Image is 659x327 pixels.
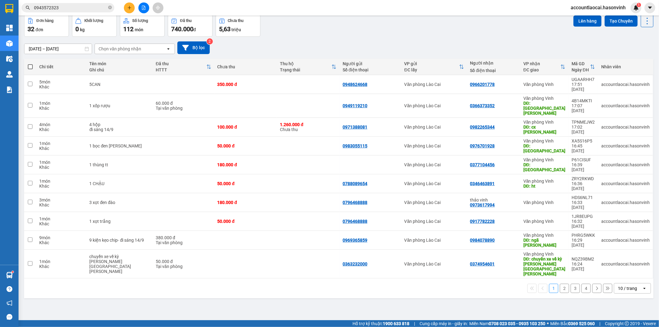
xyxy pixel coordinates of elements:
div: Văn phòng Lào Cai [404,103,464,108]
div: 16:24 [DATE] [572,261,595,271]
div: 0796468888 [343,200,367,205]
div: 1 món [39,101,83,106]
div: Khác [39,106,83,111]
span: 0 [75,25,79,33]
div: Văn phòng Lào Cai [404,261,464,266]
div: đi sáng 14/9 [89,127,150,132]
span: copyright [625,321,629,326]
div: 0949119210 [343,103,367,108]
div: Chưa thu [280,122,336,132]
div: Văn phòng Lào Cai [404,162,464,167]
div: accountlaocai.hasonvinh [601,261,650,266]
div: Chi tiết [39,64,83,69]
button: 1 [549,284,558,293]
div: Khác [39,184,83,189]
div: Văn phòng Lào Cai [404,238,464,243]
span: kg [80,27,85,32]
div: 4 hộp [89,122,150,127]
button: plus [124,2,135,13]
div: 17:02 [DATE] [572,125,595,134]
div: 1 món [39,179,83,184]
div: VP gửi [404,61,459,66]
button: file-add [138,2,149,13]
div: 180.000 đ [218,200,274,205]
div: 1 món [39,259,83,264]
span: 740.000 [171,25,193,33]
div: Mã GD [572,61,590,66]
button: 4 [581,284,591,293]
div: Ngày ĐH [572,67,590,72]
span: Miền Bắc [550,320,595,327]
div: Khác [39,240,83,245]
div: Số điện thoại [343,67,398,72]
div: Văn phòng Lào Cai [404,125,464,130]
th: Toggle SortBy [401,59,467,75]
div: Số điện thoại [470,68,517,73]
div: Văn phòng Vinh [523,120,565,125]
span: đ [193,27,196,32]
div: Tại văn phòng [156,240,211,245]
span: 1 [638,3,640,7]
div: Người nhận [470,61,517,66]
div: Văn phòng Vinh [523,219,565,224]
div: 0374954601 [470,261,495,266]
div: 0788089654 [343,181,367,186]
div: 1 CHẬU [89,181,150,186]
div: ĐC lấy [404,67,459,72]
strong: 0369 525 060 [568,321,595,326]
div: 50.000 đ [156,259,211,264]
div: 0346463891 [470,181,495,186]
strong: 0708 023 035 - 0935 103 250 [489,321,545,326]
button: Lên hàng [573,15,602,27]
div: Văn phòng Vinh [523,96,565,101]
div: 1 thùng tt [89,162,150,167]
img: dashboard-icon [6,25,13,31]
div: Tên món [89,61,150,66]
div: 0984078890 [470,238,495,243]
input: Select a date range. [24,44,92,54]
div: 180.000 đ [218,162,274,167]
button: 2 [560,284,569,293]
div: 16:32 [DATE] [572,219,595,229]
span: file-add [142,6,146,10]
div: 16:33 [DATE] [572,200,595,210]
span: notification [6,300,12,306]
div: HTTT [156,67,206,72]
div: DĐ: ngã tư hoằng minh [523,238,565,248]
div: Chưa thu [218,64,274,69]
div: Văn phòng Lào Cai [404,181,464,186]
sup: 1 [12,271,14,273]
div: 16:39 [DATE] [572,162,595,172]
div: 0948624668 [343,82,367,87]
div: XA5S16P5 [572,138,595,143]
div: accountlaocai.hasonvinh [601,219,650,224]
span: close-circle [108,6,112,9]
div: accountlaocai.hasonvinh [601,181,650,186]
th: Toggle SortBy [153,59,214,75]
div: Người gửi [343,61,398,66]
div: NQZ39BM2 [572,257,595,261]
div: 3 món [39,197,83,202]
svg: open [166,46,171,51]
div: 0971388081 [343,125,367,130]
button: Số lượng112món [120,15,165,37]
div: accountlaocai.hasonvinh [601,82,650,87]
div: accountlaocai.hasonvinh [601,162,650,167]
div: 9 kiện kẹo chip- đi sáng 14/9 [89,238,150,243]
div: Văn phòng Vinh [523,138,565,143]
sup: 2 [207,38,213,45]
div: 0983055115 [343,143,367,148]
div: Văn phòng Vinh [523,252,565,257]
div: 9 món [39,235,83,240]
div: 16:45 [DATE] [572,143,595,153]
div: 1 xọt trắng [89,219,150,224]
div: Đã thu [156,61,206,66]
div: P61CISUF [572,157,595,162]
div: 0363232000 [343,261,367,266]
div: Tại văn phòng [156,106,211,111]
div: Văn phòng Vinh [523,200,565,205]
div: ZRY2RKWD [572,176,595,181]
th: Toggle SortBy [277,59,340,75]
div: 380.000 đ [156,235,211,240]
